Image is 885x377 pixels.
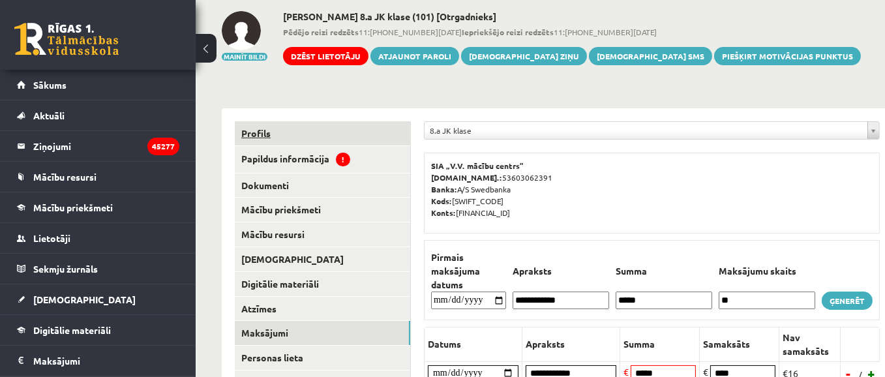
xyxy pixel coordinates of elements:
th: Maksājumu skaits [715,250,818,292]
a: Dokumenti [235,173,410,198]
span: Mācību resursi [33,171,97,183]
th: Pirmais maksājuma datums [428,250,509,292]
a: Digitālie materiāli [17,315,179,345]
p: 53603062391 A/S Swedbanka [SWIFT_CODE] [FINANCIAL_ID] [431,160,873,219]
th: Apraksts [522,327,620,361]
b: Pēdējo reizi redzēts [283,27,359,37]
span: ! [336,153,350,166]
a: Ģenerēt [822,292,873,310]
span: 11:[PHONE_NUMBER][DATE] 11:[PHONE_NUMBER][DATE] [283,26,861,38]
a: Rīgas 1. Tālmācības vidusskola [14,23,119,55]
a: Personas lieta [235,346,410,370]
span: 8.a JK klase [430,122,862,139]
a: Mācību priekšmeti [235,198,410,222]
legend: Maksājumi [33,346,179,376]
b: [DOMAIN_NAME].: [431,172,502,183]
a: Piešķirt motivācijas punktus [714,47,861,65]
b: Banka: [431,184,457,194]
a: [DEMOGRAPHIC_DATA] [17,284,179,314]
a: Digitālie materiāli [235,272,410,296]
span: Digitālie materiāli [33,324,111,336]
b: SIA „V.V. mācību centrs” [431,160,524,171]
th: Summa [612,250,715,292]
a: Mācību resursi [235,222,410,247]
a: [DEMOGRAPHIC_DATA] SMS [589,47,712,65]
a: Maksājumi [17,346,179,376]
a: Lietotāji [17,223,179,253]
span: Sekmju žurnāls [33,263,98,275]
a: [DEMOGRAPHIC_DATA] [235,247,410,271]
span: Lietotāji [33,232,70,244]
a: Mācību resursi [17,162,179,192]
img: Radomirs Ruzins [222,11,261,50]
th: Summa [620,327,700,361]
a: Maksājumi [235,321,410,345]
a: Atjaunot paroli [370,47,459,65]
legend: Ziņojumi [33,131,179,161]
b: Iepriekšējo reizi redzēts [462,27,554,37]
i: 45277 [147,138,179,155]
th: Nav samaksāts [779,327,841,361]
b: Konts: [431,207,456,218]
a: [DEMOGRAPHIC_DATA] ziņu [461,47,587,65]
span: Mācību priekšmeti [33,202,113,213]
b: Kods: [431,196,452,206]
th: Datums [425,327,522,361]
a: Profils [235,121,410,145]
span: [DEMOGRAPHIC_DATA] [33,294,136,305]
a: Aktuāli [17,100,179,130]
span: Aktuāli [33,110,65,121]
a: Mācību priekšmeti [17,192,179,222]
a: Ziņojumi45277 [17,131,179,161]
a: Atzīmes [235,297,410,321]
a: Dzēst lietotāju [283,47,368,65]
th: Apraksts [509,250,612,292]
span: Sākums [33,79,67,91]
a: Sekmju žurnāls [17,254,179,284]
a: Sākums [17,70,179,100]
a: 8.a JK klase [425,122,879,139]
button: Mainīt bildi [222,53,267,61]
a: Papildus informācija! [235,146,410,173]
th: Samaksāts [700,327,779,361]
h2: [PERSON_NAME] 8.a JK klase (101) [Otrgadnieks] [283,11,861,22]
